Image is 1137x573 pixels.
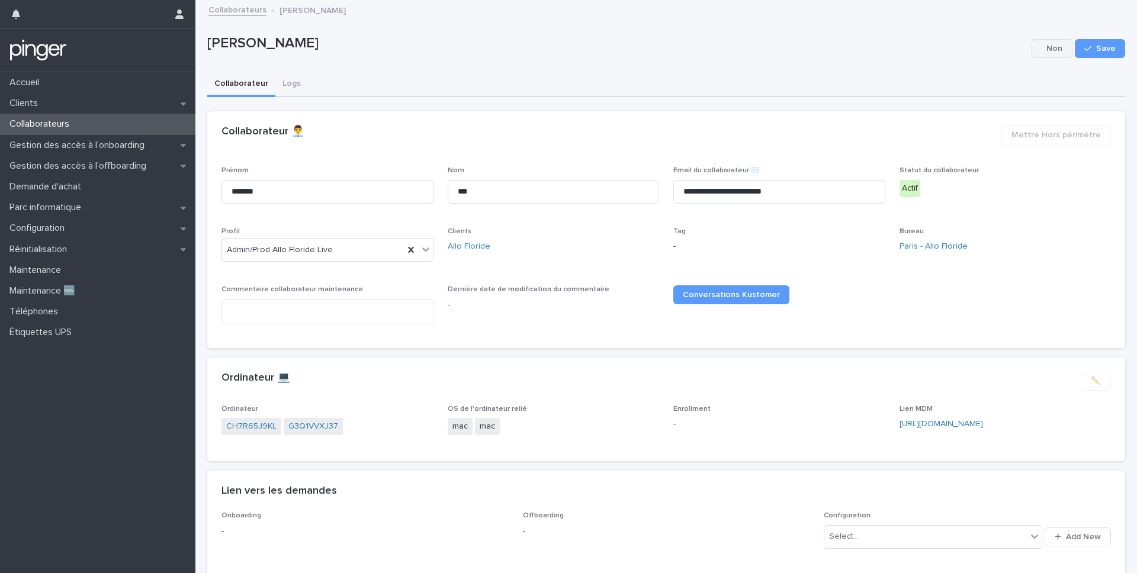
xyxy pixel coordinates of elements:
[900,167,979,174] span: Statut du collaborateur
[1091,375,1101,387] span: ✏️
[221,405,258,413] span: Ordinateur
[5,223,74,234] p: Configuration
[227,244,333,256] span: Admin/Prod Allo Floride Live
[5,98,47,109] p: Clients
[280,3,346,16] p: [PERSON_NAME]
[673,418,885,430] p: -
[221,228,240,235] span: Profil
[673,240,885,253] p: -
[5,285,85,297] p: Maintenance 🆕
[5,140,154,151] p: Gestion des accès à l’onboarding
[5,327,81,338] p: Étiquettes UPS
[5,265,70,276] p: Maintenance
[5,77,49,88] p: Accueil
[1066,533,1101,541] span: Add New
[448,299,660,311] p: -
[673,228,686,235] span: Tag
[221,125,304,139] h2: Collaborateur 👨‍💼
[221,286,363,293] span: Commentaire collaborateur maintenance
[221,167,249,174] span: Prénom
[1075,39,1125,58] button: Save
[5,202,91,213] p: Parc informatique
[5,244,76,255] p: Réinitialisation
[226,420,277,433] a: CH7R65J9KL
[1096,44,1116,53] span: Save
[900,240,968,253] a: Paris - Allo Floride
[448,228,471,235] span: Clients
[221,512,261,519] span: Onboarding
[448,418,473,435] span: mac
[900,228,924,235] span: Bureau
[900,420,983,428] a: [URL][DOMAIN_NAME]
[221,372,290,385] h2: Ordinateur 💻
[5,181,91,192] p: Demande d'achat
[475,418,500,435] span: mac
[829,530,859,543] div: Select...
[221,525,509,537] p: -
[5,306,68,317] p: Téléphones
[523,525,810,537] p: -
[900,405,933,413] span: Lien MDM
[448,240,490,253] a: Allo Floride
[683,291,780,299] span: Conversations Kustomer
[208,2,266,16] a: Collaborateurs
[523,512,564,519] span: Offboarding
[5,118,79,130] p: Collaborateurs
[673,285,789,304] a: Conversations Kustomer
[288,420,338,433] a: G3Q1VVXJ37
[448,167,464,174] span: Nom
[448,286,609,293] span: Dernière date de modification du commentaire
[673,405,711,413] span: Enrollment
[448,405,527,413] span: OS de l'ordinateur relié
[1045,527,1111,546] button: Add New
[9,38,67,62] img: mTgBEunGTSyRkCgitkcU
[5,160,156,172] p: Gestion des accès à l’offboarding
[1011,129,1101,141] span: Mettre Hors périmètre
[1001,125,1111,144] button: Mettre Hors périmètre
[673,167,760,174] span: Email du collaborateur ✉️
[221,485,337,498] h2: Lien vers les demandes
[207,72,275,97] button: Collaborateur
[824,512,871,519] span: Configuration
[900,180,920,197] div: Actif
[207,35,1027,52] p: [PERSON_NAME]
[275,72,308,97] button: Logs
[1081,372,1111,391] button: ✏️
